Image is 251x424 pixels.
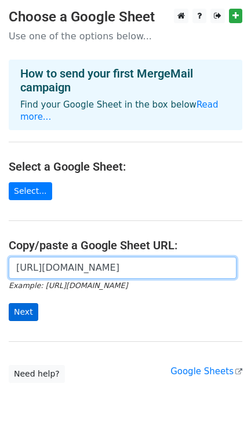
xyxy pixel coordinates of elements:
a: Read more... [20,99,219,122]
a: Google Sheets [170,366,242,377]
h4: Copy/paste a Google Sheet URL: [9,238,242,252]
h3: Choose a Google Sheet [9,9,242,25]
a: Select... [9,182,52,200]
input: Paste your Google Sheet URL here [9,257,237,279]
iframe: Chat Widget [193,368,251,424]
small: Example: [URL][DOMAIN_NAME] [9,281,128,290]
div: Widget Obrolan [193,368,251,424]
h4: How to send your first MergeMail campaign [20,67,231,94]
h4: Select a Google Sheet: [9,160,242,174]
p: Use one of the options below... [9,30,242,42]
input: Next [9,303,38,321]
a: Need help? [9,365,65,383]
p: Find your Google Sheet in the box below [20,99,231,123]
